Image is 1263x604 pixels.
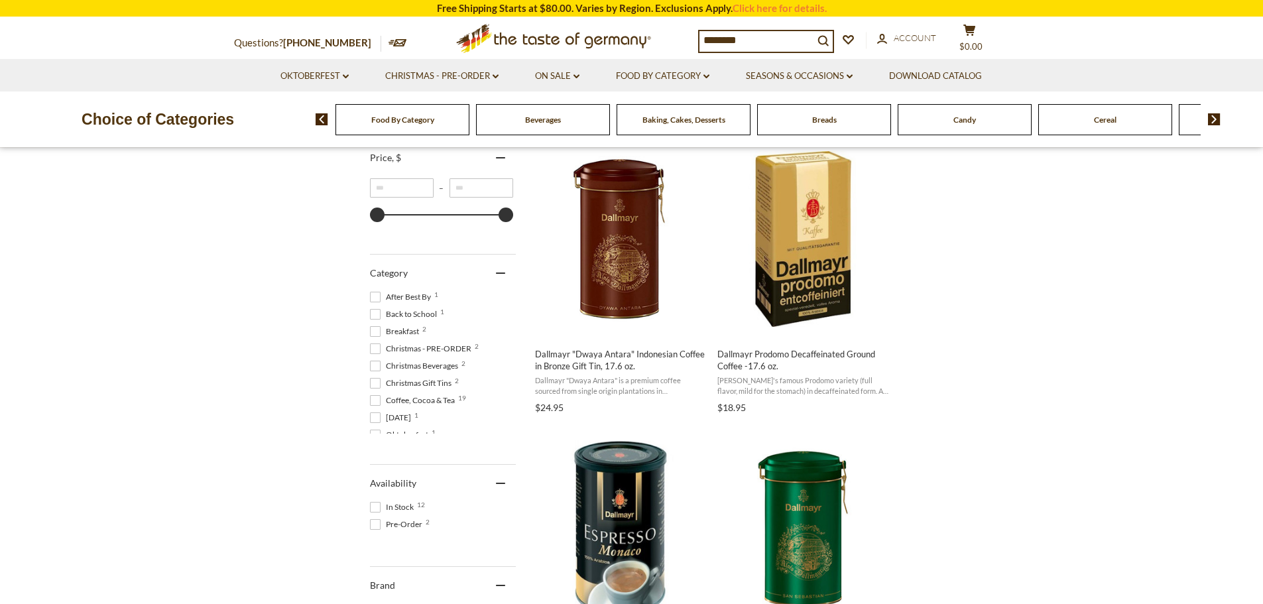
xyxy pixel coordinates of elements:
a: Dallmayr [533,139,709,418]
span: Price [370,152,401,163]
span: 2 [426,518,430,525]
span: Dallmayr Prodomo Decaffeinated Ground Coffee -17.6 oz. [717,348,889,372]
span: 1 [414,412,418,418]
span: Coffee, Cocoa & Tea [370,394,459,406]
span: 2 [475,343,479,349]
img: Dallmayr Decaffeinated Ground Coffee [715,151,891,327]
span: – [434,183,450,193]
p: Questions? [234,34,381,52]
span: 2 [461,360,465,367]
a: Beverages [525,115,561,125]
span: 1 [432,429,436,436]
a: Baking, Cakes, Desserts [642,115,725,125]
span: Dallmayr "Dwaya Antara" is a premium coffee sourced from single origin plantations in [GEOGRAPHIC... [535,375,707,396]
input: Maximum value [450,178,513,198]
span: Dallmayr "Dwaya Antara" Indonesian Coffee in Bronze Gift Tin, 17.6 oz. [535,348,707,372]
span: , $ [392,152,401,163]
span: In Stock [370,501,418,513]
span: [DATE] [370,412,415,424]
span: $18.95 [717,402,746,413]
span: Category [370,267,408,278]
img: previous arrow [316,113,328,125]
span: Breakfast [370,326,423,337]
a: Breads [812,115,837,125]
span: [PERSON_NAME]'s famous Prodomo variety (full flavor, mild for the stomach) in decaffeinated form.... [717,375,889,396]
img: Dallmayr "Dwaya Antara" Indonesian Coffee in Bronze Gift Tin, 17.6 oz. [533,151,709,327]
a: On Sale [535,69,579,84]
span: 1 [440,308,444,315]
a: Food By Category [371,115,434,125]
span: 19 [458,394,466,401]
span: Brand [370,579,395,591]
span: Christmas - PRE-ORDER [370,343,475,355]
span: Back to School [370,308,441,320]
span: Oktoberfest [370,429,432,441]
a: Oktoberfest [280,69,349,84]
span: 2 [455,377,459,384]
span: 12 [417,501,425,508]
button: $0.00 [950,24,990,57]
a: Account [877,31,936,46]
span: Christmas Beverages [370,360,462,372]
a: Candy [953,115,976,125]
a: [PHONE_NUMBER] [283,36,371,48]
img: next arrow [1208,113,1221,125]
span: Christmas Gift Tins [370,377,455,389]
a: Download Catalog [889,69,982,84]
span: Pre-Order [370,518,426,530]
a: Click here for details. [733,2,827,14]
span: Account [894,32,936,43]
a: Christmas - PRE-ORDER [385,69,499,84]
span: 2 [422,326,426,332]
span: After Best By [370,291,435,303]
a: Seasons & Occasions [746,69,853,84]
span: $24.95 [535,402,564,413]
a: Dallmayr Prodomo Decaffeinated Ground Coffee -17.6 oz. [715,139,891,418]
span: 1 [434,291,438,298]
a: Food By Category [616,69,709,84]
a: Cereal [1094,115,1116,125]
span: Availability [370,477,416,489]
input: Minimum value [370,178,434,198]
span: $0.00 [959,41,983,52]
